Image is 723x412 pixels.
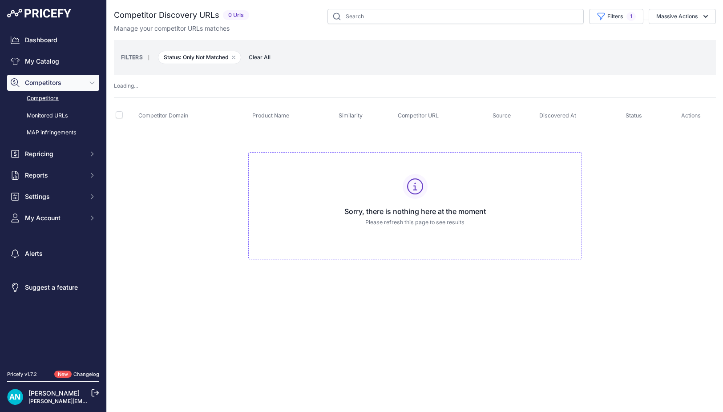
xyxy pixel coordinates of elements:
[589,9,643,24] button: Filters1
[73,371,99,377] a: Changelog
[626,112,642,119] span: Status
[121,54,143,61] small: FILTERS
[649,9,716,24] button: Massive Actions
[7,108,99,124] a: Monitored URLs
[681,112,701,119] span: Actions
[256,206,574,217] h3: Sorry, there is nothing here at the moment
[54,371,72,378] span: New
[28,389,80,397] a: [PERSON_NAME]
[7,32,99,48] a: Dashboard
[7,279,99,295] a: Suggest a feature
[114,24,230,33] p: Manage your competitor URLs matches
[7,32,99,360] nav: Sidebar
[7,210,99,226] button: My Account
[25,214,83,222] span: My Account
[138,112,188,119] span: Competitor Domain
[252,112,289,119] span: Product Name
[25,149,83,158] span: Repricing
[7,75,99,91] button: Competitors
[7,189,99,205] button: Settings
[7,9,71,18] img: Pricefy Logo
[134,82,138,89] span: ...
[7,91,99,106] a: Competitors
[7,371,37,378] div: Pricefy v1.7.2
[143,55,155,60] small: |
[398,112,439,119] span: Competitor URL
[327,9,584,24] input: Search
[7,125,99,141] a: MAP infringements
[25,192,83,201] span: Settings
[493,112,511,119] span: Source
[25,171,83,180] span: Reports
[244,53,275,62] button: Clear All
[7,146,99,162] button: Repricing
[7,53,99,69] a: My Catalog
[28,398,166,404] a: [PERSON_NAME][EMAIL_ADDRESS][DOMAIN_NAME]
[539,112,576,119] span: Discovered At
[114,82,138,89] span: Loading
[256,218,574,227] p: Please refresh this page to see results
[626,12,636,21] span: 1
[114,9,219,21] h2: Competitor Discovery URLs
[7,167,99,183] button: Reports
[25,78,83,87] span: Competitors
[339,112,363,119] span: Similarity
[7,246,99,262] a: Alerts
[158,51,241,64] span: Status: Only Not Matched
[223,10,249,20] span: 0 Urls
